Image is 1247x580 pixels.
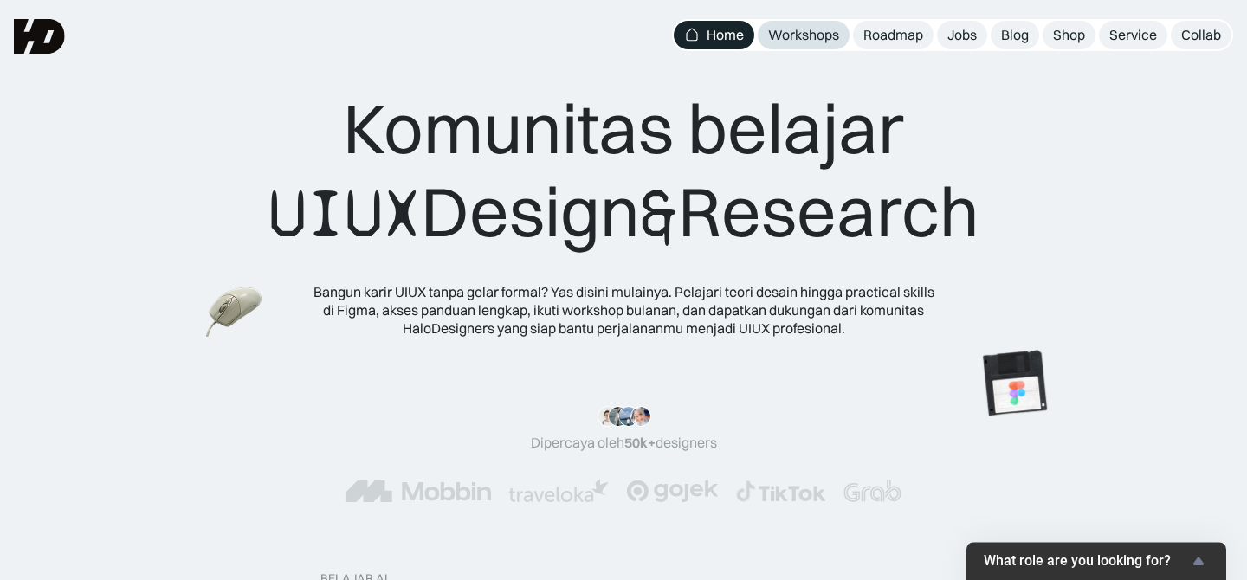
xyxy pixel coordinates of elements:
div: Roadmap [863,26,923,44]
div: Jobs [947,26,977,44]
span: UIUX [268,172,421,255]
a: Service [1099,21,1167,49]
div: Service [1109,26,1157,44]
div: Collab [1181,26,1221,44]
div: Home [707,26,744,44]
span: What role are you looking for? [984,553,1188,570]
a: Home [674,21,754,49]
div: Dipercaya oleh designers [531,434,717,452]
a: Blog [991,21,1039,49]
div: Workshops [768,26,839,44]
a: Shop [1043,21,1095,49]
span: 50k+ [624,434,656,451]
a: Roadmap [853,21,934,49]
div: Bangun karir UIUX tanpa gelar formal? Yas disini mulainya. Pelajari teori desain hingga practical... [312,283,935,337]
a: Collab [1171,21,1231,49]
div: Blog [1001,26,1029,44]
span: & [640,172,678,255]
a: Workshops [758,21,850,49]
button: Show survey - What role are you looking for? [984,551,1209,571]
div: Shop [1053,26,1085,44]
a: Jobs [937,21,987,49]
div: Komunitas belajar Design Research [268,87,979,255]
